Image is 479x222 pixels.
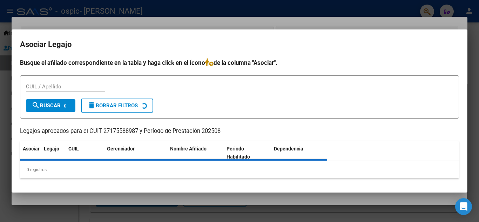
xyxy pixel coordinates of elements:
datatable-header-cell: Gerenciador [104,141,167,164]
span: Gerenciador [107,146,135,152]
span: Nombre Afiliado [170,146,207,152]
span: CUIL [68,146,79,152]
datatable-header-cell: Asociar [20,141,41,164]
span: Asociar [23,146,40,152]
div: Open Intercom Messenger [455,198,472,215]
datatable-header-cell: Nombre Afiliado [167,141,224,164]
h2: Asociar Legajo [20,38,459,51]
span: Legajo [44,146,59,152]
span: Dependencia [274,146,303,152]
mat-icon: search [32,101,40,109]
h4: Busque el afiliado correspondiente en la tabla y haga click en el ícono de la columna "Asociar". [20,58,459,67]
span: Borrar Filtros [87,102,138,109]
div: 0 registros [20,161,459,179]
span: Buscar [32,102,61,109]
datatable-header-cell: Legajo [41,141,66,164]
datatable-header-cell: Periodo Habilitado [224,141,271,164]
button: Buscar [26,99,75,112]
mat-icon: delete [87,101,96,109]
p: Legajos aprobados para el CUIT 27175588987 y Período de Prestación 202508 [20,127,459,136]
button: Borrar Filtros [81,99,153,113]
span: Periodo Habilitado [227,146,250,160]
datatable-header-cell: CUIL [66,141,104,164]
datatable-header-cell: Dependencia [271,141,328,164]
